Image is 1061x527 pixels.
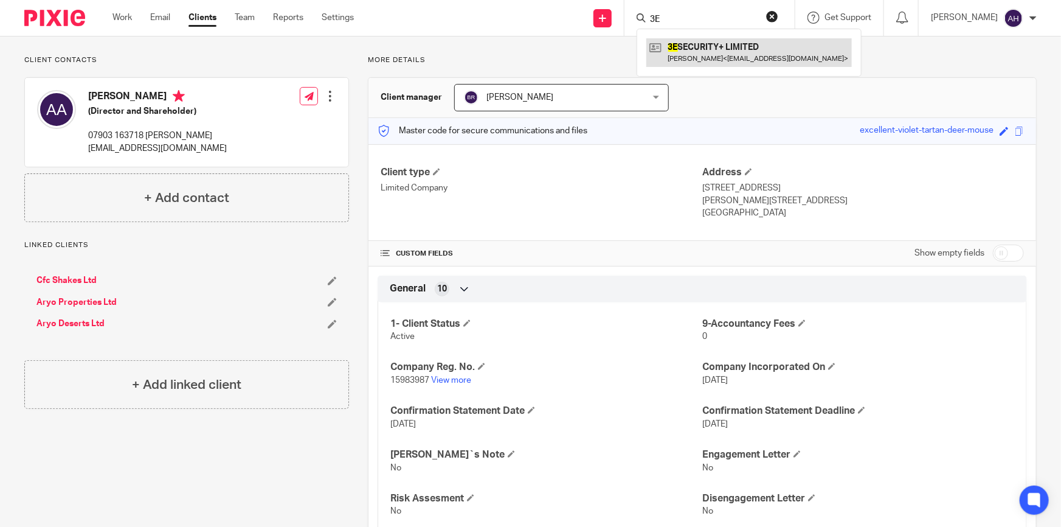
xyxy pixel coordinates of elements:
[390,282,426,295] span: General
[390,332,415,341] span: Active
[860,124,994,138] div: excellent-violet-tartan-deer-mouse
[702,182,1024,194] p: [STREET_ADDRESS]
[36,274,97,287] a: Cfc Shakes Ltd
[390,420,416,428] span: [DATE]
[173,90,185,102] i: Primary
[188,12,216,24] a: Clients
[235,12,255,24] a: Team
[390,492,702,505] h4: Risk Assesment
[390,464,401,472] span: No
[36,296,117,309] a: Aryo Properties Ltd
[431,376,471,385] a: View more
[144,189,229,208] h4: + Add contact
[381,166,702,179] h4: Client type
[88,142,227,155] p: [EMAIL_ADDRESS][DOMAIN_NAME]
[381,182,702,194] p: Limited Company
[390,405,702,417] h4: Confirmation Statement Date
[88,105,227,117] h5: (Director and Shareholder)
[486,93,553,102] span: [PERSON_NAME]
[824,13,871,22] span: Get Support
[24,55,349,65] p: Client contacts
[464,90,479,105] img: svg%3E
[702,405,1014,417] h4: Confirmation Statement Deadline
[702,507,713,515] span: No
[649,15,758,26] input: Search
[24,10,85,26] img: Pixie
[390,361,702,374] h4: Company Reg. No.
[914,247,984,259] label: Show empty fields
[112,12,132,24] a: Work
[437,283,447,295] span: 10
[381,249,702,259] h4: CUSTOM FIELDS
[702,332,707,341] span: 0
[702,464,713,472] span: No
[322,12,354,24] a: Settings
[702,166,1024,179] h4: Address
[702,492,1014,505] h4: Disengagement Letter
[702,420,728,428] span: [DATE]
[273,12,303,24] a: Reports
[390,448,702,461] h4: [PERSON_NAME]`s Note
[390,376,429,385] span: 15983987
[36,318,105,330] a: Aryo Deserts Ltd
[390,318,702,330] h4: 1- Client Status
[702,376,728,385] span: [DATE]
[702,207,1024,219] p: [GEOGRAPHIC_DATA]
[1004,9,1023,28] img: svg%3E
[702,361,1014,374] h4: Company Incorporated On
[150,12,170,24] a: Email
[24,240,349,250] p: Linked clients
[702,195,1024,207] p: [PERSON_NAME][STREET_ADDRESS]
[88,130,227,142] p: 07903 163718 [PERSON_NAME]
[702,318,1014,330] h4: 9-Accountancy Fees
[766,10,778,23] button: Clear
[702,448,1014,461] h4: Engagement Letter
[88,90,227,105] h4: [PERSON_NAME]
[37,90,76,129] img: svg%3E
[931,12,998,24] p: [PERSON_NAME]
[368,55,1037,65] p: More details
[390,507,401,515] span: No
[381,91,442,103] h3: Client manager
[132,375,241,394] h4: + Add linked client
[378,125,587,137] p: Master code for secure communications and files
